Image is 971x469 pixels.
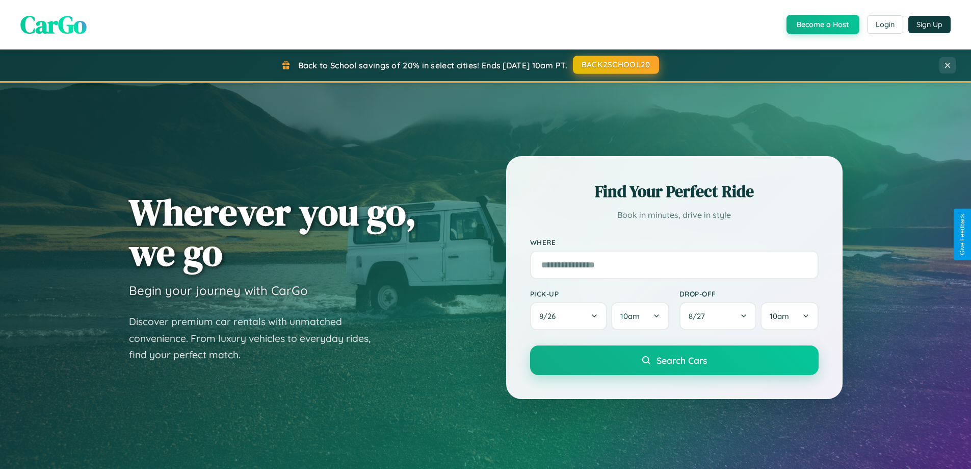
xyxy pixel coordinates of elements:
div: Give Feedback [959,214,966,255]
button: Become a Host [786,15,859,34]
button: Search Cars [530,345,819,375]
button: 8/27 [679,302,757,330]
h3: Begin your journey with CarGo [129,283,308,298]
label: Where [530,238,819,246]
span: 10am [620,311,640,321]
h1: Wherever you go, we go [129,192,416,273]
button: Login [867,15,903,34]
button: 10am [611,302,669,330]
span: Back to School savings of 20% in select cities! Ends [DATE] 10am PT. [298,60,567,70]
p: Book in minutes, drive in style [530,208,819,223]
span: Search Cars [657,355,707,366]
button: 10am [760,302,818,330]
button: Sign Up [908,16,951,33]
button: BACK2SCHOOL20 [573,56,659,74]
p: Discover premium car rentals with unmatched convenience. From luxury vehicles to everyday rides, ... [129,313,384,363]
span: 10am [770,311,789,321]
span: 8 / 26 [539,311,561,321]
label: Drop-off [679,289,819,298]
span: CarGo [20,8,87,41]
button: 8/26 [530,302,608,330]
label: Pick-up [530,289,669,298]
span: 8 / 27 [689,311,710,321]
h2: Find Your Perfect Ride [530,180,819,203]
